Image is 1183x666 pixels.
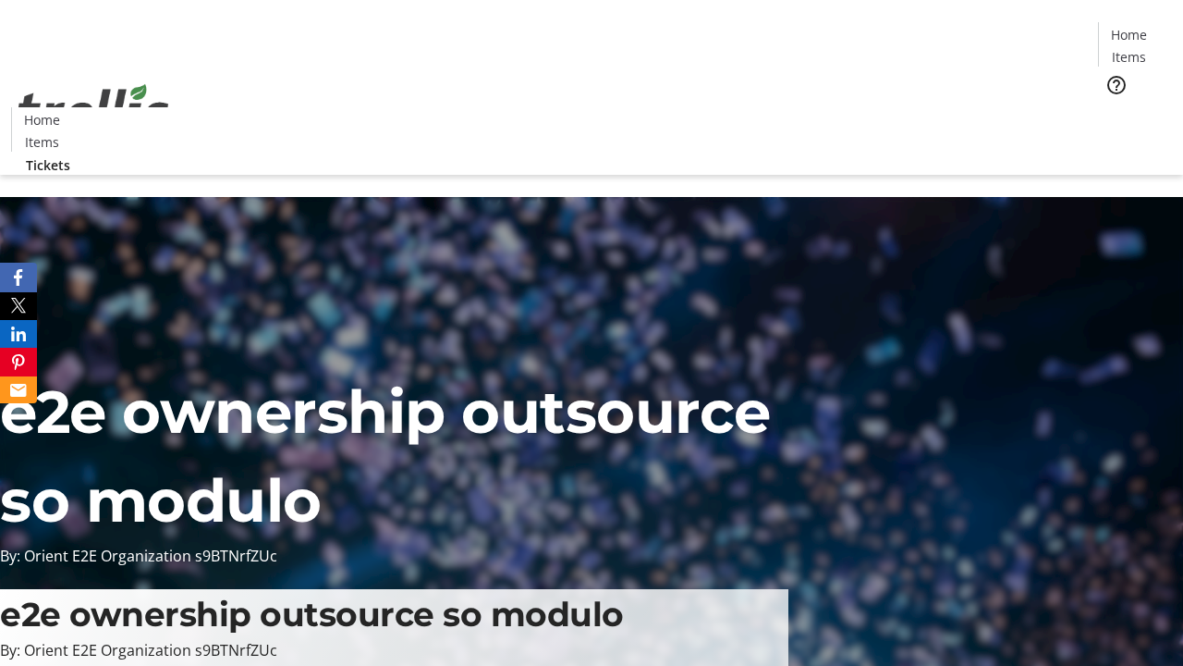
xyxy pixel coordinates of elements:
span: Tickets [26,155,70,175]
span: Home [24,110,60,129]
a: Items [1099,47,1158,67]
a: Tickets [1098,107,1172,127]
img: Orient E2E Organization s9BTNrfZUc's Logo [11,64,176,156]
span: Items [25,132,59,152]
button: Help [1098,67,1135,104]
span: Items [1112,47,1146,67]
a: Items [12,132,71,152]
span: Home [1111,25,1147,44]
span: Tickets [1113,107,1157,127]
a: Tickets [11,155,85,175]
a: Home [12,110,71,129]
a: Home [1099,25,1158,44]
